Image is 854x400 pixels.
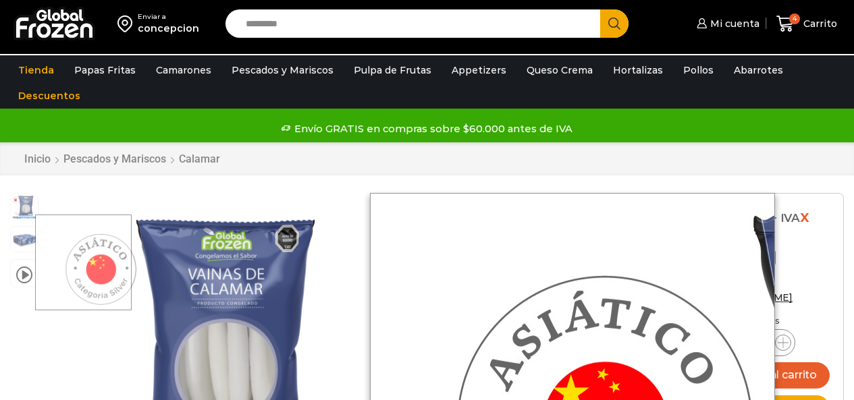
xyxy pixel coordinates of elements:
[11,227,38,254] span: 3_Calamar Vaina-Editar
[11,57,61,83] a: Tienda
[773,8,840,40] a: 4 Carrito
[24,152,51,165] a: Inicio
[520,57,599,83] a: Queso Crema
[138,12,199,22] div: Enviar a
[11,194,38,221] span: calamar-vaina
[149,57,218,83] a: Camarones
[63,152,167,165] a: Pescados y Mariscos
[727,57,790,83] a: Abarrotes
[600,9,629,38] button: Search button
[178,152,221,165] a: Calamar
[707,17,759,30] span: Mi cuenta
[800,17,837,30] span: Carrito
[68,57,142,83] a: Papas Fritas
[606,57,670,83] a: Hortalizas
[676,57,720,83] a: Pollos
[789,13,800,24] span: 4
[11,83,87,109] a: Descuentos
[693,10,759,37] a: Mi cuenta
[445,57,513,83] a: Appetizers
[225,57,340,83] a: Pescados y Mariscos
[347,57,438,83] a: Pulpa de Frutas
[24,152,221,165] nav: Breadcrumb
[117,12,138,35] img: address-field-icon.svg
[138,22,199,35] div: concepcion
[770,211,800,225] span: + IVA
